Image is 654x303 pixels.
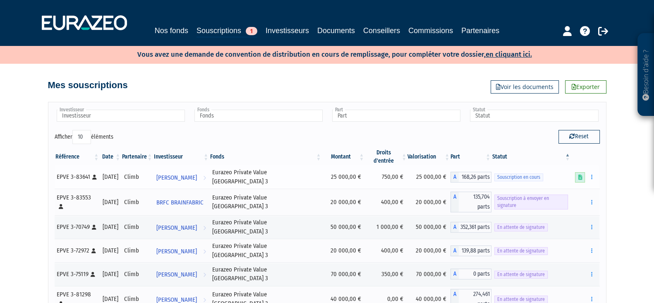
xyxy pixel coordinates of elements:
[203,267,206,282] i: Voir l'investisseur
[121,215,153,239] td: Climb
[641,38,651,112] p: Besoin d'aide ?
[91,248,96,253] i: [Français] Personne physique
[57,193,97,211] div: EPVE 3-83553
[121,239,153,262] td: Climb
[407,262,450,286] td: 70 000,00 €
[450,192,459,212] span: A
[365,215,408,239] td: 1 000,00 €
[92,175,97,180] i: [Français] Personne physique
[407,149,450,165] th: Valorisation: activer pour trier la colonne par ordre croissant
[212,218,319,236] div: Eurazeo Private Value [GEOGRAPHIC_DATA] 3
[59,204,63,209] i: [Français] Personne physique
[57,270,97,279] div: EPVE 3-75119
[407,189,450,215] td: 20 000,00 €
[459,192,491,212] span: 135,704 parts
[203,244,206,259] i: Voir l'investisseur
[266,25,309,36] a: Investisseurs
[365,165,408,189] td: 750,00 €
[72,130,91,144] select: Afficheréléments
[57,246,97,255] div: EPVE 3-72972
[203,210,206,226] i: Voir l'investisseur
[450,192,491,212] div: A - Eurazeo Private Value Europe 3
[55,149,100,165] th: Référence : activer pour trier la colonne par ordre croissant
[100,149,121,165] th: Date: activer pour trier la colonne par ordre croissant
[121,149,153,165] th: Partenaire: activer pour trier la colonne par ordre croissant
[48,80,128,90] h4: Mes souscriptions
[365,239,408,262] td: 400,00 €
[121,165,153,189] td: Climb
[42,15,127,30] img: 1732889491-logotype_eurazeo_blanc_rvb.png
[365,149,408,165] th: Droits d'entrée: activer pour trier la colonne par ordre croissant
[103,246,118,255] div: [DATE]
[156,170,197,185] span: [PERSON_NAME]
[156,195,204,210] span: BRFC BRAINFABRIC
[486,50,532,59] a: en cliquant ici.
[103,198,118,207] div: [DATE]
[322,239,365,262] td: 20 000,00 €
[322,165,365,189] td: 25 000,00 €
[322,215,365,239] td: 50 000,00 €
[365,262,408,286] td: 350,00 €
[153,194,209,210] a: BRFC BRAINFABRIC
[363,25,400,36] a: Conseillers
[450,269,491,279] div: A - Eurazeo Private Value Europe 3
[153,243,209,259] a: [PERSON_NAME]
[407,239,450,262] td: 20 000,00 €
[322,262,365,286] td: 70 000,00 €
[153,219,209,236] a: [PERSON_NAME]
[196,25,257,38] a: Souscriptions1
[155,25,188,36] a: Nos fonds
[450,222,459,233] span: A
[212,242,319,260] div: Eurazeo Private Value [GEOGRAPHIC_DATA] 3
[450,172,491,183] div: A - Eurazeo Private Value Europe 3
[246,27,257,35] span: 1
[494,195,568,209] span: Souscription à envoyer en signature
[494,173,543,181] span: Souscription en cours
[212,168,319,186] div: Eurazeo Private Value [GEOGRAPHIC_DATA] 3
[450,172,459,183] span: A
[450,149,491,165] th: Part: activer pour trier la colonne par ordre croissant
[494,224,548,231] span: En attente de signature
[212,265,319,283] div: Eurazeo Private Value [GEOGRAPHIC_DATA] 3
[57,223,97,231] div: EPVE 3-70749
[459,245,491,256] span: 139,88 parts
[491,80,559,94] a: Voir les documents
[450,245,491,256] div: A - Eurazeo Private Value Europe 3
[103,270,118,279] div: [DATE]
[55,130,113,144] label: Afficher éléments
[57,173,97,181] div: EPVE 3-83641
[317,25,355,36] a: Documents
[103,173,118,181] div: [DATE]
[450,245,459,256] span: A
[459,172,491,183] span: 168,26 parts
[408,25,453,36] a: Commissions
[491,149,571,165] th: Statut : activer pour trier la colonne par ordre d&eacute;croissant
[322,189,365,215] td: 20 000,00 €
[212,193,319,211] div: Eurazeo Private Value [GEOGRAPHIC_DATA] 3
[322,149,365,165] th: Montant: activer pour trier la colonne par ordre croissant
[203,220,206,236] i: Voir l'investisseur
[459,269,491,279] span: 0 parts
[92,225,96,230] i: [Français] Personne physique
[203,170,206,185] i: Voir l'investisseur
[156,244,197,259] span: [PERSON_NAME]
[153,169,209,185] a: [PERSON_NAME]
[113,48,532,60] p: Vous avez une demande de convention de distribution en cours de remplissage, pour compléter votre...
[459,222,491,233] span: 352,361 parts
[209,149,322,165] th: Fonds: activer pour trier la colonne par ordre croissant
[450,222,491,233] div: A - Eurazeo Private Value Europe 3
[494,247,548,255] span: En attente de signature
[558,130,600,143] button: Reset
[461,25,499,36] a: Partenaires
[450,269,459,279] span: A
[121,262,153,286] td: Climb
[153,266,209,282] a: [PERSON_NAME]
[407,215,450,239] td: 50 000,00 €
[494,271,548,279] span: En attente de signature
[156,220,197,236] span: [PERSON_NAME]
[365,189,408,215] td: 400,00 €
[153,149,209,165] th: Investisseur: activer pour trier la colonne par ordre croissant
[565,80,606,94] a: Exporter
[91,272,95,277] i: [Français] Personne physique
[156,267,197,282] span: [PERSON_NAME]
